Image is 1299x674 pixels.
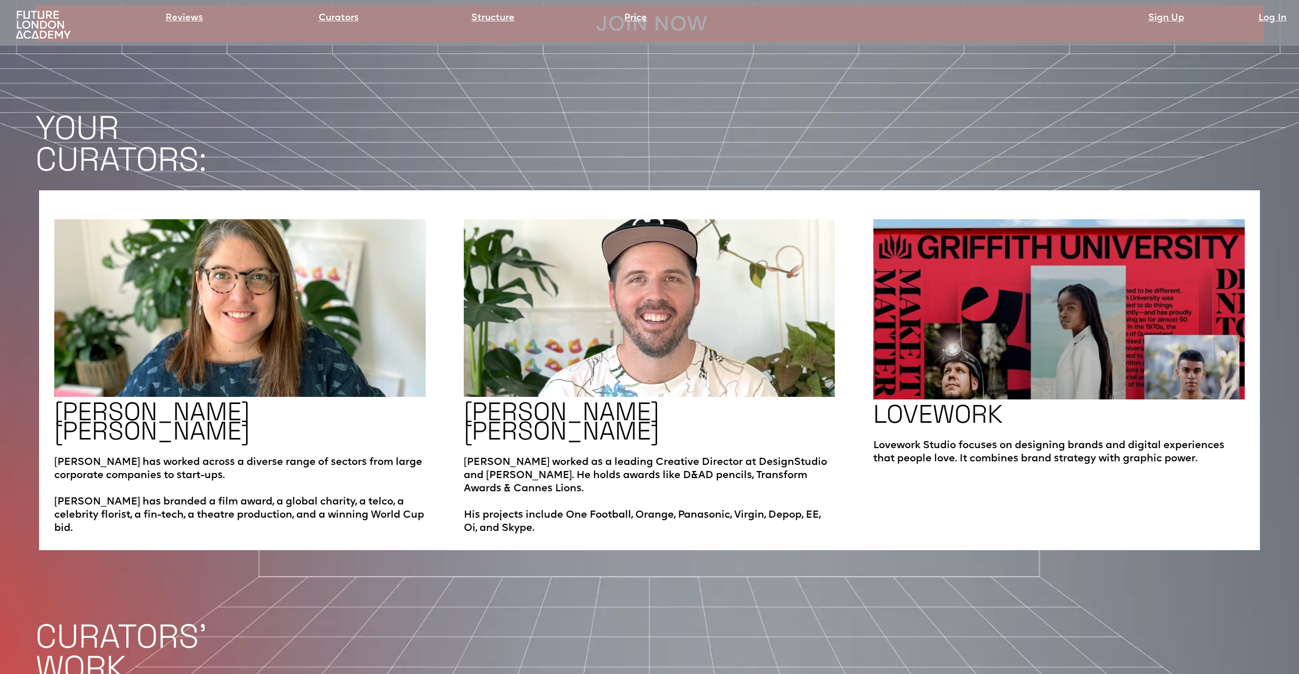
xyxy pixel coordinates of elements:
h2: LOVEWORK [873,405,1003,424]
a: Price [624,11,647,25]
h1: YOUR CURATORS: [36,112,1299,175]
h2: [PERSON_NAME] [PERSON_NAME] [54,402,250,441]
p: Lovework Studio focuses on designing brands and digital experiences that people love. It combines... [873,429,1245,465]
a: Log In [1258,11,1286,25]
a: Structure [471,11,515,25]
h2: [PERSON_NAME] [PERSON_NAME] [464,402,659,441]
a: Reviews [165,11,203,25]
a: Sign Up [1148,11,1184,25]
a: Curators [319,11,359,25]
p: [PERSON_NAME] worked as a leading Creative Director at DesignStudio and [PERSON_NAME]. He holds a... [464,446,835,535]
p: [PERSON_NAME] has worked across a diverse range of sectors from large corporate companies to star... [54,446,426,535]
